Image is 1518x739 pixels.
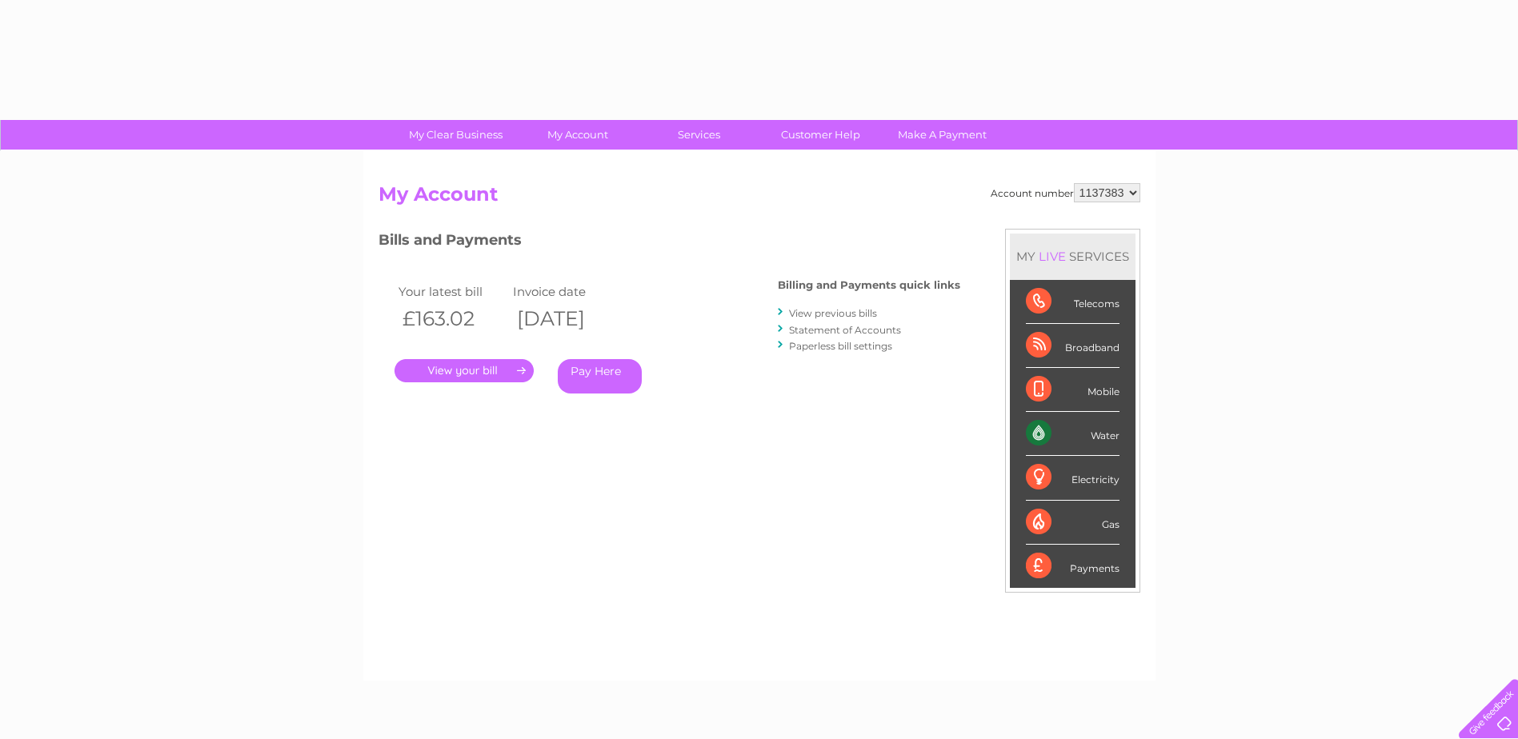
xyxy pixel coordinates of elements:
[789,324,901,336] a: Statement of Accounts
[1026,545,1119,588] div: Payments
[755,120,887,150] a: Customer Help
[1026,368,1119,412] div: Mobile
[1035,249,1069,264] div: LIVE
[395,302,510,335] th: £163.02
[1026,501,1119,545] div: Gas
[789,307,877,319] a: View previous bills
[789,340,892,352] a: Paperless bill settings
[991,183,1140,202] div: Account number
[778,279,960,291] h4: Billing and Payments quick links
[1026,324,1119,368] div: Broadband
[876,120,1008,150] a: Make A Payment
[633,120,765,150] a: Services
[378,183,1140,214] h2: My Account
[378,229,960,257] h3: Bills and Payments
[395,359,534,382] a: .
[558,359,642,393] a: Pay Here
[509,281,624,302] td: Invoice date
[1026,456,1119,500] div: Electricity
[511,120,643,150] a: My Account
[1026,412,1119,456] div: Water
[1010,234,1135,279] div: MY SERVICES
[1026,280,1119,324] div: Telecoms
[390,120,522,150] a: My Clear Business
[509,302,624,335] th: [DATE]
[395,281,510,302] td: Your latest bill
